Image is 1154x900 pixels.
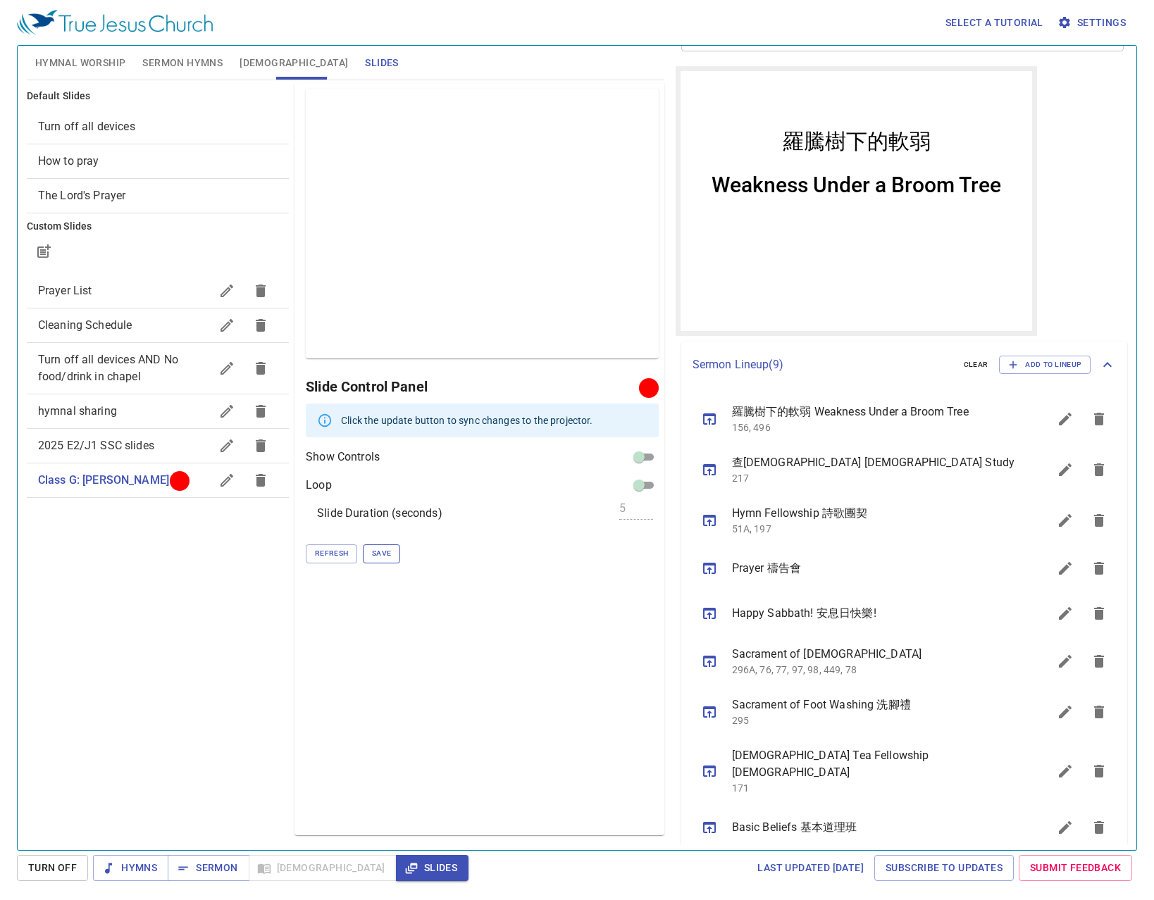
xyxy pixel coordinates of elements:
div: Turn off all devices [27,110,289,144]
span: Select a tutorial [945,14,1043,32]
div: Prayer List [27,274,289,308]
span: Cleaning Schedule [38,318,132,332]
span: Prayer List [38,284,92,297]
div: Sermon Lineup(9)clearAdd to Lineup [681,342,1128,388]
ul: sermon lineup list [681,388,1128,856]
div: Click the update button to sync changes to the projector. [341,408,593,433]
span: Hymns [104,859,157,877]
span: Sacrament of Foot Washing 洗腳禮 [732,696,1015,713]
p: Show Controls [306,449,380,465]
button: Select a tutorial [940,10,1049,36]
span: Slides [365,54,398,72]
span: Prayer 禱告會 [732,560,1015,577]
button: clear [955,356,997,373]
button: Hymns [93,855,168,881]
span: Sermon [179,859,237,877]
p: Slide Duration (seconds) [317,505,442,522]
span: Hymnal Worship [35,54,126,72]
span: Slides [407,859,457,877]
p: Sermon Lineup ( 9 ) [693,356,953,373]
span: Last updated [DATE] [757,859,864,877]
button: Slides [396,855,469,881]
span: Subscribe to Updates [886,859,1003,877]
span: Happy Sabbath! 安息日快樂! [732,605,1015,622]
span: clear [964,358,988,371]
span: [object Object] [38,120,135,133]
button: Settings [1055,10,1131,36]
button: Add to Lineup [999,356,1091,374]
div: How to pray [27,144,289,178]
span: 2025 E2/J1 SSC slides [38,439,154,452]
button: Save [363,544,400,563]
p: Loop [306,477,332,494]
span: 查[DEMOGRAPHIC_DATA] [DEMOGRAPHIC_DATA] Study [732,454,1015,471]
p: 217 [732,471,1015,485]
span: Class G: Elijah [38,473,169,487]
span: Turn off all devices AND No food/drink in chapel [38,353,178,383]
h6: Custom Slides [27,219,289,235]
button: Turn Off [17,855,88,881]
span: hymnal sharing [38,404,117,418]
p: 296A, 76, 77, 97, 98, 449, 78 [732,663,1015,677]
h6: Slide Control Panel [306,375,643,398]
p: 295 [732,713,1015,727]
span: Sacrament of [DEMOGRAPHIC_DATA] [732,646,1015,663]
button: Refresh [306,544,357,563]
iframe: from-child [676,66,1037,336]
h6: Default Slides [27,89,289,104]
span: Turn Off [28,859,77,877]
img: True Jesus Church [17,10,213,35]
span: Hymn Fellowship 詩歌團契 [732,505,1015,522]
span: [DEMOGRAPHIC_DATA] Tea Fellowship [DEMOGRAPHIC_DATA] [732,747,1015,781]
span: 羅騰樹下的軟弱 Weakness Under a Broom Tree [732,404,1015,420]
span: Refresh [315,547,348,560]
span: Basic Beliefs 基本道理班 [732,819,1015,836]
div: hymnal sharing [27,394,289,428]
span: Save [372,547,391,560]
span: Settings [1060,14,1126,32]
a: Last updated [DATE] [752,855,869,881]
a: Subscribe to Updates [874,855,1014,881]
span: [DEMOGRAPHIC_DATA] [240,54,348,72]
div: Turn off all devices AND No food/drink in chapel [27,343,289,394]
span: [object Object] [38,154,99,168]
span: Submit Feedback [1030,859,1121,877]
span: Add to Lineup [1008,358,1081,371]
a: Submit Feedback [1019,855,1132,881]
div: Class G: [PERSON_NAME] [27,463,289,497]
span: Sermon Hymns [142,54,223,72]
p: 171 [732,781,1015,795]
p: 51A, 197 [732,522,1015,536]
span: [object Object] [38,189,126,202]
p: 156, 496 [732,420,1015,435]
div: 2025 E2/J1 SSC slides [27,429,289,463]
div: The Lord's Prayer [27,179,289,213]
div: Cleaning Schedule [27,308,289,342]
button: Sermon [168,855,249,881]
